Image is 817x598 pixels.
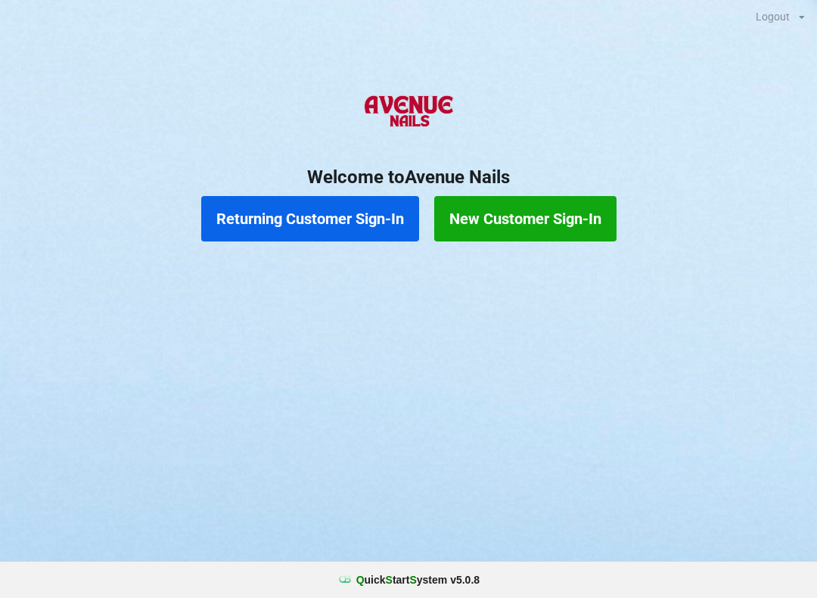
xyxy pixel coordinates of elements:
[337,572,353,587] img: favicon.ico
[756,11,790,22] div: Logout
[358,83,458,143] img: AvenueNails-Logo.png
[386,574,393,586] span: S
[409,574,416,586] span: S
[201,196,419,241] button: Returning Customer Sign-In
[356,572,480,587] b: uick tart ystem v 5.0.8
[434,196,617,241] button: New Customer Sign-In
[356,574,365,586] span: Q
